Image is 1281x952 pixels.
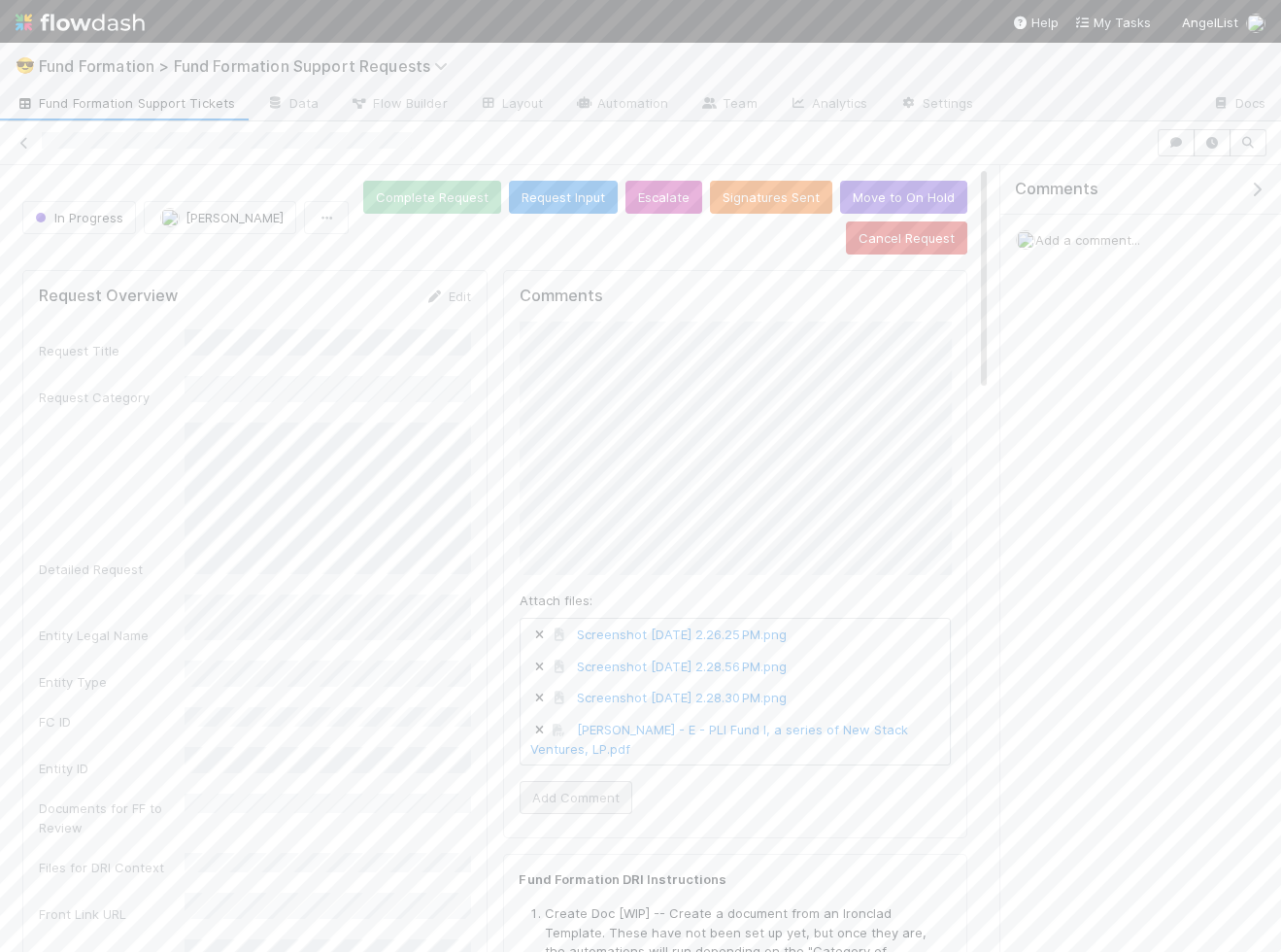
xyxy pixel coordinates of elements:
[425,289,471,304] a: Edit
[39,560,185,579] div: Detailed Request
[558,89,684,120] a: Automation
[846,221,967,255] button: Cancel Request
[710,181,832,214] button: Signatures Sent
[1035,232,1140,248] span: Add a comment...
[39,759,185,778] div: Entity ID
[840,181,967,214] button: Move to On Hold
[39,858,185,877] div: Files for DRI Context
[39,904,185,924] div: Front Link URL
[1016,230,1035,250] img: avatar_892eb56c-5b5a-46db-bf0b-2a9023d0e8f8.png
[1197,89,1281,120] a: Docs
[1246,14,1265,33] img: avatar_892eb56c-5b5a-46db-bf0b-2a9023d0e8f8.png
[577,659,787,674] a: Screenshot [DATE] 2.28.56 PM.png
[520,871,726,887] strong: Fund Formation DRI Instructions
[39,388,185,407] div: Request Category
[577,690,787,705] a: Screenshot [DATE] 2.28.30 PM.png
[520,591,592,610] label: Attach files:
[39,341,185,360] div: Request Title
[1074,13,1151,32] a: My Tasks
[520,781,632,814] button: Add Comment
[363,181,501,214] button: Complete Request
[530,722,908,757] a: [PERSON_NAME] - E - PLI Fund I, a series of New Stack Ventures, LP.pdf
[1074,15,1151,30] span: My Tasks
[31,210,123,225] span: In Progress
[16,57,35,74] span: 😎
[334,89,462,120] a: Flow Builder
[16,6,145,39] img: logo-inverted-e16ddd16eac7371096b0.svg
[577,627,787,642] a: Screenshot [DATE] 2.26.25 PM.png
[39,672,185,692] div: Entity Type
[520,287,952,306] h5: Comments
[251,89,334,120] a: Data
[22,201,136,234] button: In Progress
[773,89,884,120] a: Analytics
[884,89,990,120] a: Settings
[1015,180,1098,199] span: Comments
[16,93,235,113] span: Fund Formation Support Tickets
[1012,13,1059,32] div: Help
[625,181,702,214] button: Escalate
[509,181,618,214] button: Request Input
[39,799,185,837] div: Documents for FF to Review
[39,712,185,731] div: FC ID
[39,626,185,645] div: Entity Legal Name
[160,208,180,227] img: avatar_892eb56c-5b5a-46db-bf0b-2a9023d0e8f8.png
[39,287,178,306] h5: Request Overview
[684,89,772,120] a: Team
[144,201,296,234] button: [PERSON_NAME]
[185,210,284,225] span: [PERSON_NAME]
[39,56,457,76] span: Fund Formation > Fund Formation Support Requests
[350,93,447,113] span: Flow Builder
[1182,15,1238,30] span: AngelList
[463,89,559,120] a: Layout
